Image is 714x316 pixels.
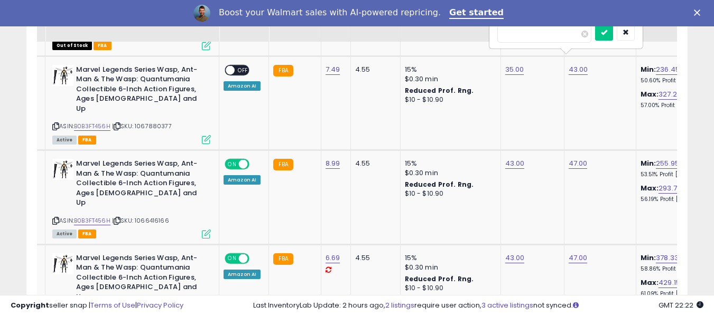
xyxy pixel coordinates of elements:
[405,74,493,84] div: $0.30 min
[569,64,588,75] a: 43.00
[52,229,77,238] span: All listings currently available for purchase on Amazon
[405,180,474,189] b: Reduced Prof. Rng.
[659,183,681,194] a: 293.77
[52,159,73,180] img: 41i3DDmPhoL._SL40_.jpg
[505,158,525,169] a: 43.00
[385,300,414,310] a: 2 listings
[74,122,110,131] a: B0B3FT456H
[405,189,493,198] div: $10 - $10.90
[405,284,493,293] div: $10 - $10.90
[52,41,92,50] span: All listings that are currently out of stock and unavailable for purchase on Amazon
[326,253,340,263] a: 6.69
[659,277,680,288] a: 429.15
[569,253,588,263] a: 47.00
[52,159,211,237] div: ASIN:
[405,95,493,104] div: $10 - $10.90
[326,64,340,75] a: 7.49
[112,122,172,130] span: | SKU: 1067880377
[248,254,265,263] span: OFF
[76,65,205,117] b: Marvel Legends Series Wasp, Ant-Man & The Wasp: Quantumania Collectible 6-Inch Action Figures, Ag...
[659,300,703,310] span: 2025-09-13 22:22 GMT
[273,253,293,265] small: FBA
[226,254,239,263] span: ON
[405,159,493,168] div: 15%
[355,65,392,74] div: 4.55
[235,65,252,74] span: OFF
[52,65,211,143] div: ASIN:
[253,301,703,311] div: Last InventoryLab Update: 2 hours ago, require user action, not synced.
[112,216,169,225] span: | SKU: 1066416166
[52,136,77,145] span: All listings currently available for purchase on Amazon
[405,86,474,95] b: Reduced Prof. Rng.
[52,253,73,274] img: 41i3DDmPhoL._SL40_.jpg
[641,183,659,193] b: Max:
[656,253,679,263] a: 378.33
[11,301,183,311] div: seller snap | |
[694,9,704,16] div: Close
[505,64,524,75] a: 35.00
[52,65,73,86] img: 41i3DDmPhoL._SL40_.jpg
[641,64,656,74] b: Min:
[656,64,680,75] a: 236.45
[273,159,293,170] small: FBA
[94,41,112,50] span: FBA
[481,300,533,310] a: 3 active listings
[355,253,392,263] div: 4.55
[641,277,659,288] b: Max:
[193,5,210,22] img: Profile image for Adrian
[355,159,392,168] div: 4.55
[505,253,525,263] a: 43.00
[224,175,261,185] div: Amazon AI
[78,136,96,145] span: FBA
[326,158,340,169] a: 8.99
[224,270,261,279] div: Amazon AI
[11,300,49,310] strong: Copyright
[641,253,656,263] b: Min:
[405,253,493,263] div: 15%
[74,216,110,225] a: B0B3FT456H
[641,89,659,99] b: Max:
[219,7,441,18] div: Boost your Walmart sales with AI-powered repricing.
[405,274,474,283] b: Reduced Prof. Rng.
[405,263,493,272] div: $0.30 min
[224,81,261,91] div: Amazon AI
[78,229,96,238] span: FBA
[656,158,679,169] a: 255.95
[273,65,293,76] small: FBA
[641,158,656,168] b: Min:
[405,65,493,74] div: 15%
[76,159,205,210] b: Marvel Legends Series Wasp, Ant-Man & The Wasp: Quantumania Collectible 6-Inch Action Figures, Ag...
[659,89,682,100] a: 327.24
[449,7,504,19] a: Get started
[90,300,135,310] a: Terms of Use
[137,300,183,310] a: Privacy Policy
[76,253,205,305] b: Marvel Legends Series Wasp, Ant-Man & The Wasp: Quantumania Collectible 6-Inch Action Figures, Ag...
[248,160,265,169] span: OFF
[569,158,588,169] a: 47.00
[226,160,239,169] span: ON
[405,168,493,178] div: $0.30 min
